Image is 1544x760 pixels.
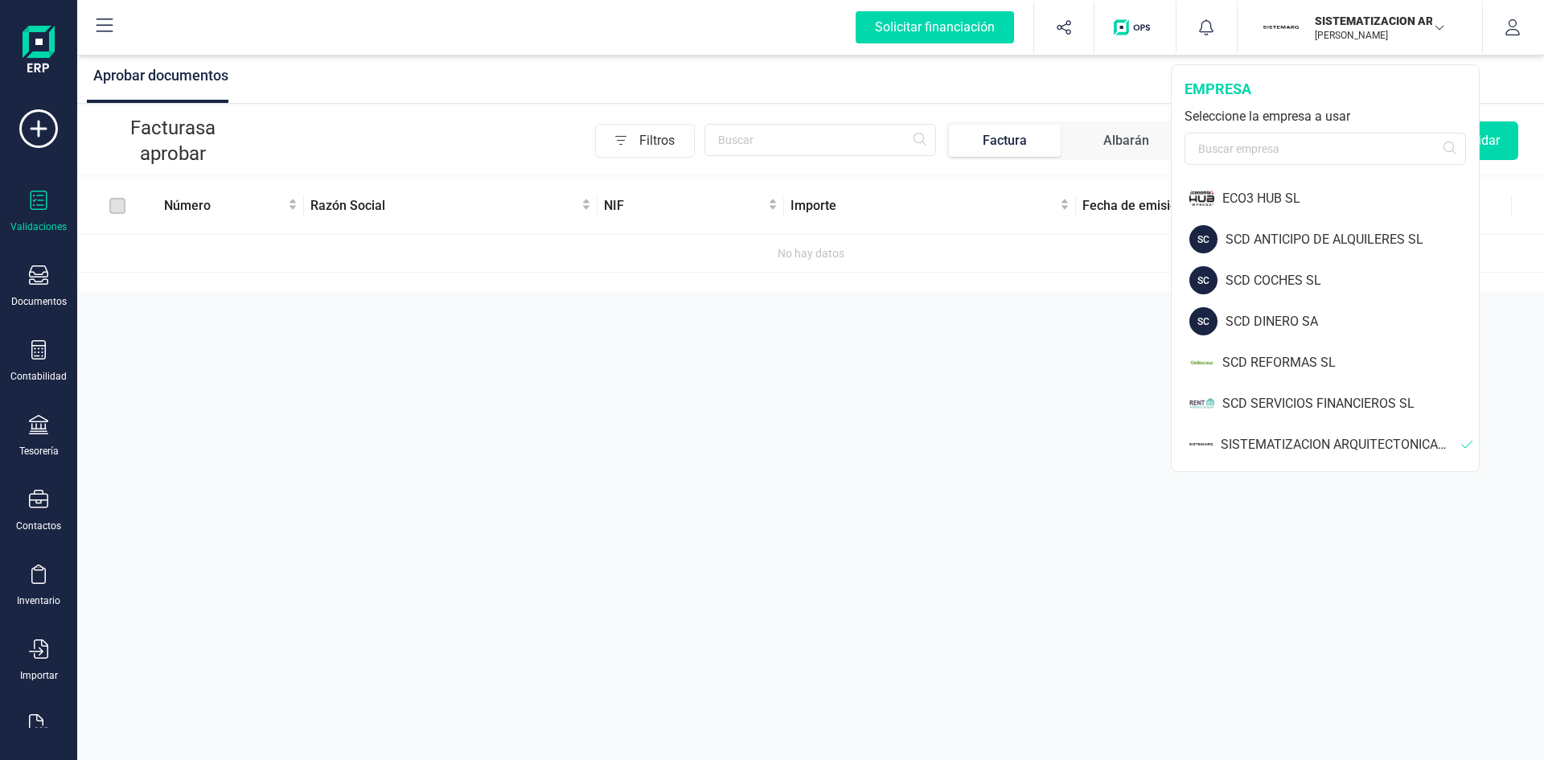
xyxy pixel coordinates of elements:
img: Logo Finanedi [23,26,55,77]
div: Documentos [11,295,67,308]
span: Número [164,196,285,216]
img: SC [1189,389,1214,417]
div: SCD COCHES SL [1226,271,1479,290]
div: empresa [1185,78,1466,101]
button: Solicitar financiación [836,2,1033,53]
div: No hay datos [84,244,1538,262]
p: SISTEMATIZACION ARQUITECTONICA EN REFORMAS SL [1315,13,1443,29]
div: SC [1189,266,1218,294]
img: SI [1189,430,1213,458]
button: Validar [1441,121,1518,160]
div: SC [1189,225,1218,253]
p: Facturas a aprobar [103,115,243,166]
input: Buscar [704,124,936,156]
img: SI [1263,10,1299,45]
div: Contabilidad [10,370,67,383]
span: NIF [604,196,765,216]
span: Razón Social [310,196,578,216]
div: SCD SERVICIOS FINANCIEROS SL [1222,394,1479,413]
img: Logo de OPS [1114,19,1156,35]
button: Logo de OPS [1104,2,1166,53]
div: Inventario [17,594,60,607]
p: [PERSON_NAME] [1315,29,1443,42]
img: SC [1189,348,1214,376]
div: Contactos [16,520,61,532]
span: Aprobar documentos [93,67,228,84]
div: ECO3 HUB SL [1222,189,1479,208]
img: EC [1189,184,1214,212]
div: SCD REFORMAS SL [1222,353,1479,372]
div: Importar [20,669,58,682]
div: Albarán [1103,131,1149,150]
div: Factura [983,131,1027,150]
span: Importe [790,196,1056,216]
div: SISTEMATIZACION ARQUITECTONICA EN REFORMAS SL [1221,435,1461,454]
div: Tesorería [19,445,59,458]
div: Validaciones [10,220,67,233]
span: Filtros [639,125,694,157]
div: SCD DINERO SA [1226,312,1479,331]
div: Seleccione la empresa a usar [1185,107,1466,126]
span: Fecha de emisión [1082,196,1277,216]
div: SC [1189,307,1218,335]
button: SISISTEMATIZACION ARQUITECTONICA EN REFORMAS SL[PERSON_NAME] [1257,2,1463,53]
input: Buscar empresa [1185,133,1466,165]
button: Filtros [595,124,695,158]
div: Solicitar financiación [856,11,1014,43]
div: SCD ANTICIPO DE ALQUILERES SL [1226,230,1479,249]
